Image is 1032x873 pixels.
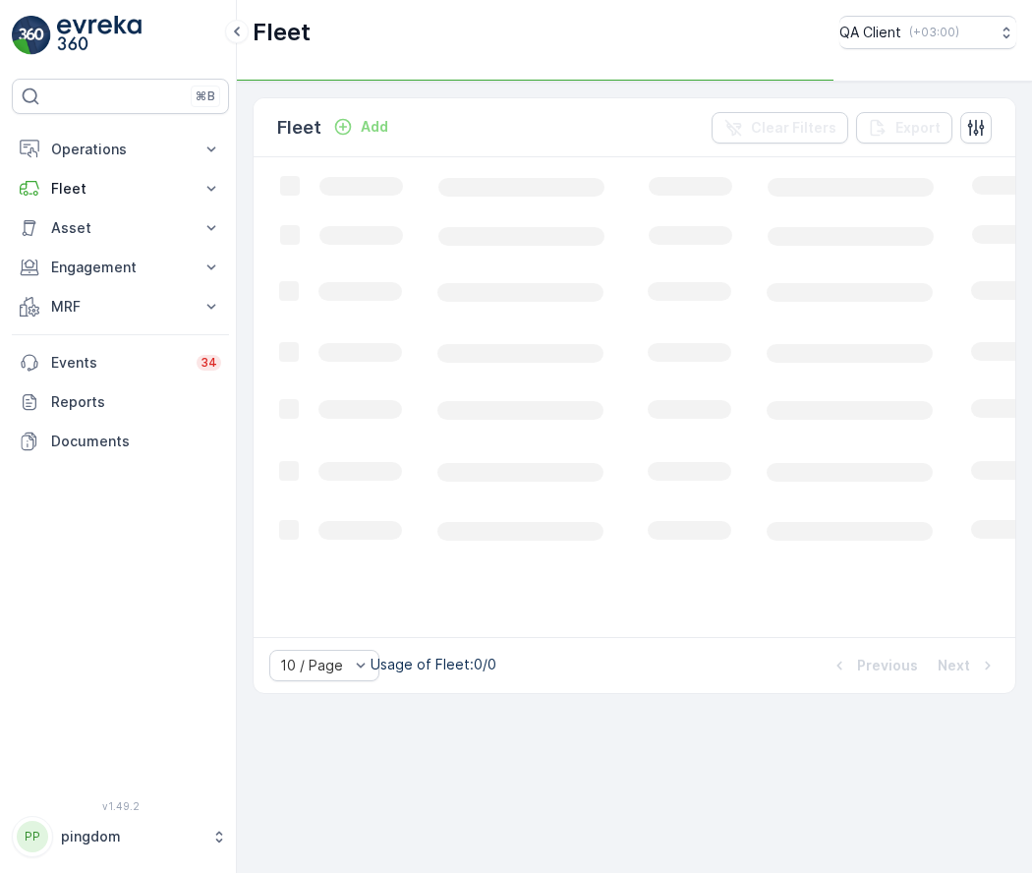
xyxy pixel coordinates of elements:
[57,16,142,55] img: logo_light-DOdMpM7g.png
[895,118,941,138] p: Export
[12,816,229,857] button: PPpingdom
[12,382,229,422] a: Reports
[936,654,1000,677] button: Next
[857,656,918,675] p: Previous
[371,655,496,674] p: Usage of Fleet : 0/0
[12,343,229,382] a: Events34
[51,258,190,277] p: Engagement
[828,654,920,677] button: Previous
[51,392,221,412] p: Reports
[12,16,51,55] img: logo
[751,118,836,138] p: Clear Filters
[12,208,229,248] button: Asset
[51,140,190,159] p: Operations
[361,117,388,137] p: Add
[12,169,229,208] button: Fleet
[12,800,229,812] span: v 1.49.2
[839,23,901,42] p: QA Client
[12,248,229,287] button: Engagement
[325,115,396,139] button: Add
[51,353,185,373] p: Events
[12,287,229,326] button: MRF
[909,25,959,40] p: ( +03:00 )
[856,112,952,144] button: Export
[253,17,311,48] p: Fleet
[201,355,217,371] p: 34
[61,827,201,846] p: pingdom
[277,114,321,142] p: Fleet
[12,130,229,169] button: Operations
[51,432,221,451] p: Documents
[839,16,1016,49] button: QA Client(+03:00)
[196,88,215,104] p: ⌘B
[12,422,229,461] a: Documents
[712,112,848,144] button: Clear Filters
[51,297,190,317] p: MRF
[51,179,190,199] p: Fleet
[938,656,970,675] p: Next
[17,821,48,852] div: PP
[51,218,190,238] p: Asset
